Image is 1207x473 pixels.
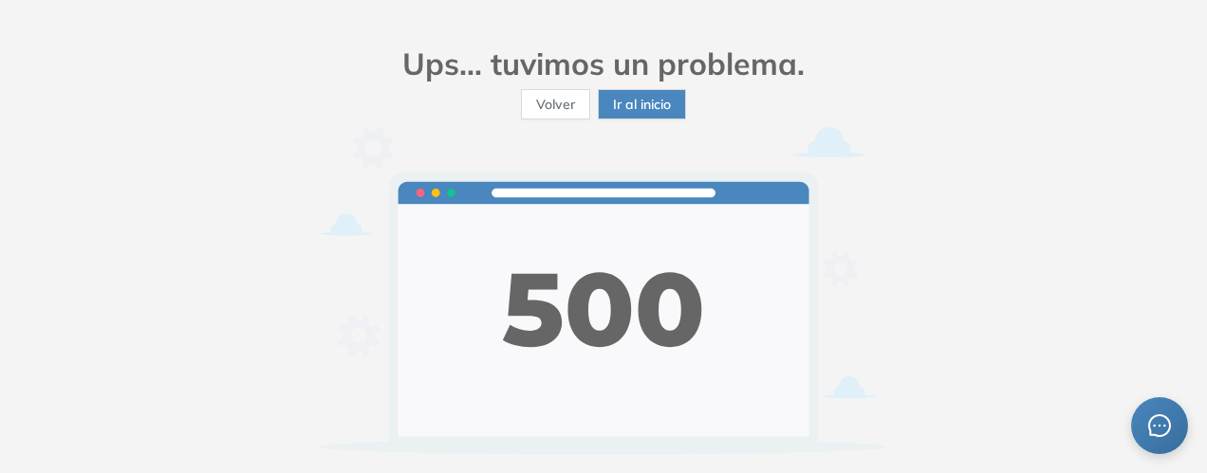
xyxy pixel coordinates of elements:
button: Ir al inicio [598,89,686,119]
span: Volver [536,94,575,115]
img: error [319,127,888,454]
span: message [1147,413,1172,438]
h2: Ups... tuvimos un problema. [319,45,888,82]
button: Volver [521,89,590,119]
span: Ir al inicio [613,94,671,115]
